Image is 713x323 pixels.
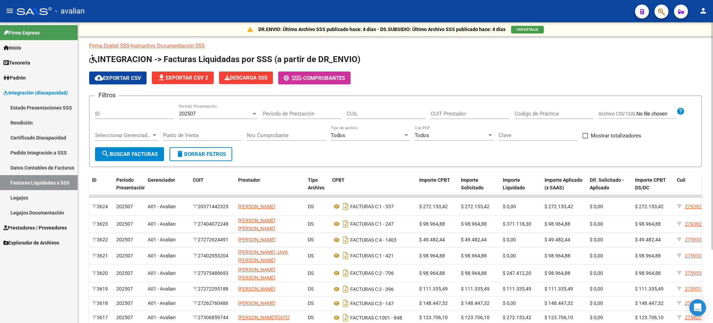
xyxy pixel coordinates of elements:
div: 4 - 1403 [332,234,414,246]
span: $ 0,00 [590,286,603,292]
button: Borrar Filtros [170,147,232,161]
span: ID [92,177,96,183]
span: Importe CPBT DS/DC [635,177,666,191]
p: - [89,42,702,50]
span: Prestadores / Proveedores [3,224,67,232]
button: Buscar Facturas [95,147,164,161]
span: $ 0,00 [590,270,603,276]
i: Descargar documento [341,201,350,212]
i: Descargar documento [341,284,350,295]
mat-icon: person [699,7,707,15]
span: $ 98.964,88 [544,270,570,276]
mat-icon: cloud_download [95,74,103,82]
span: Exportar CSV 2 [157,75,208,81]
span: Prestador [238,177,260,183]
div: 3620 [92,269,111,277]
div: 3621 [92,252,111,260]
div: 27272624491 [193,236,233,244]
span: $ 272.153,42 [419,204,448,209]
span: FACTURAS C: [350,286,379,292]
datatable-header-cell: Importe CPBT [416,173,458,203]
datatable-header-cell: Importe CPBT DS/DC [632,173,674,203]
datatable-header-cell: Período Presentación [113,173,145,203]
div: 27262760486 [193,299,233,307]
i: Descargar documento [341,234,350,246]
span: A01 - Avalian [148,286,176,292]
div: 2 - 396 [332,284,414,295]
i: Descargar documento [341,250,350,261]
span: A01 - Avalian [148,315,176,320]
input: Archivo CSV CUIL [636,111,676,117]
span: $ 98.964,88 [544,253,570,258]
span: 202507 [116,270,133,276]
span: Seleccionar Gerenciador [95,132,151,138]
span: $ 98.964,88 [419,270,445,276]
span: Importe Liquidado [503,177,525,191]
span: INTEGRACION -> Facturas Liquidadas por SSS (a partir de DR_ENVIO) [89,54,360,64]
span: $ 371.118,30 [503,221,531,227]
span: 202507 [116,315,133,320]
span: $ 148.447,32 [635,300,664,306]
span: $ 123.706,10 [461,315,489,320]
button: VER DETALLE [511,26,544,33]
span: FACTURAS C: [350,204,379,209]
button: -Comprobantes [278,72,351,84]
span: FACTURAS C: [350,315,379,321]
span: 202507 [116,237,133,242]
span: FACTURAS C: [350,301,379,306]
div: 27402953204 [193,252,233,260]
h3: Filtros [95,90,119,100]
span: $ 98.964,88 [635,221,661,227]
span: Dif. Solicitado - Aplicado [590,177,624,191]
span: A01 - Avalian [148,253,176,258]
span: [PERSON_NAME] [PERSON_NAME] [238,218,275,231]
i: Descargar documento [341,298,350,309]
span: Comprobantes [303,75,345,81]
span: $ 148.447,32 [544,300,573,306]
span: [PERSON_NAME] [238,300,275,306]
span: Explorador de Archivos [3,239,59,247]
span: $ 0,00 [503,204,516,209]
span: $ 49.482,44 [419,237,445,242]
span: FACTURAS C: [350,221,379,227]
span: - avalian [55,3,85,19]
datatable-header-cell: Importe Solicitado [458,173,500,203]
span: Gerenciador [148,177,175,183]
div: 3619 [92,285,111,293]
span: $ 49.482,44 [461,237,487,242]
span: Firma Express [3,29,40,37]
button: Descarga SSS [219,72,273,84]
span: DS [308,204,314,209]
span: $ 98.964,88 [635,270,661,276]
span: 202507 [116,253,133,258]
div: 27272295188 [193,285,233,293]
span: $ 98.964,88 [635,253,661,258]
span: DS [308,270,314,276]
span: $ 98.964,88 [419,253,445,258]
span: Integración (discapacidad) [3,89,68,97]
span: Cuil [677,177,685,183]
app-download-masive: Descarga masiva de comprobantes (adjuntos) [219,72,273,84]
span: $ 0,00 [503,300,516,306]
span: 202507 [116,286,133,292]
div: 3624 [92,203,111,211]
span: DS [308,253,314,258]
div: 20371442325 [193,203,233,211]
span: $ 272.153,42 [461,204,489,209]
span: $ 111.335,49 [461,286,489,292]
span: $ 148.447,32 [461,300,489,306]
span: $ 98.964,88 [461,221,487,227]
span: A01 - Avalian [148,221,176,227]
div: 1 - 421 [332,250,414,261]
datatable-header-cell: CPBT [329,173,416,203]
div: 2 - 706 [332,268,414,279]
mat-icon: file_download [157,73,166,82]
span: $ 0,00 [590,300,603,306]
span: Padrón [3,74,26,82]
span: 202507 [116,204,133,209]
span: $ 111.335,49 [503,286,531,292]
div: 3618 [92,299,111,307]
div: 3 - 147 [332,298,414,309]
span: DS [308,221,314,227]
datatable-header-cell: CUIT [190,173,235,203]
